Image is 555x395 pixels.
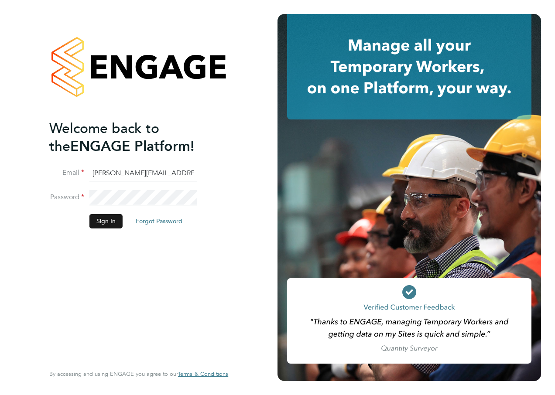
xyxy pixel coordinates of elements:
[49,370,228,378] span: By accessing and using ENGAGE you agree to our
[49,193,84,202] label: Password
[49,120,159,155] span: Welcome back to the
[129,214,189,228] button: Forgot Password
[49,119,219,155] h2: ENGAGE Platform!
[49,168,84,177] label: Email
[178,371,228,378] a: Terms & Conditions
[89,166,197,181] input: Enter your work email...
[89,214,123,228] button: Sign In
